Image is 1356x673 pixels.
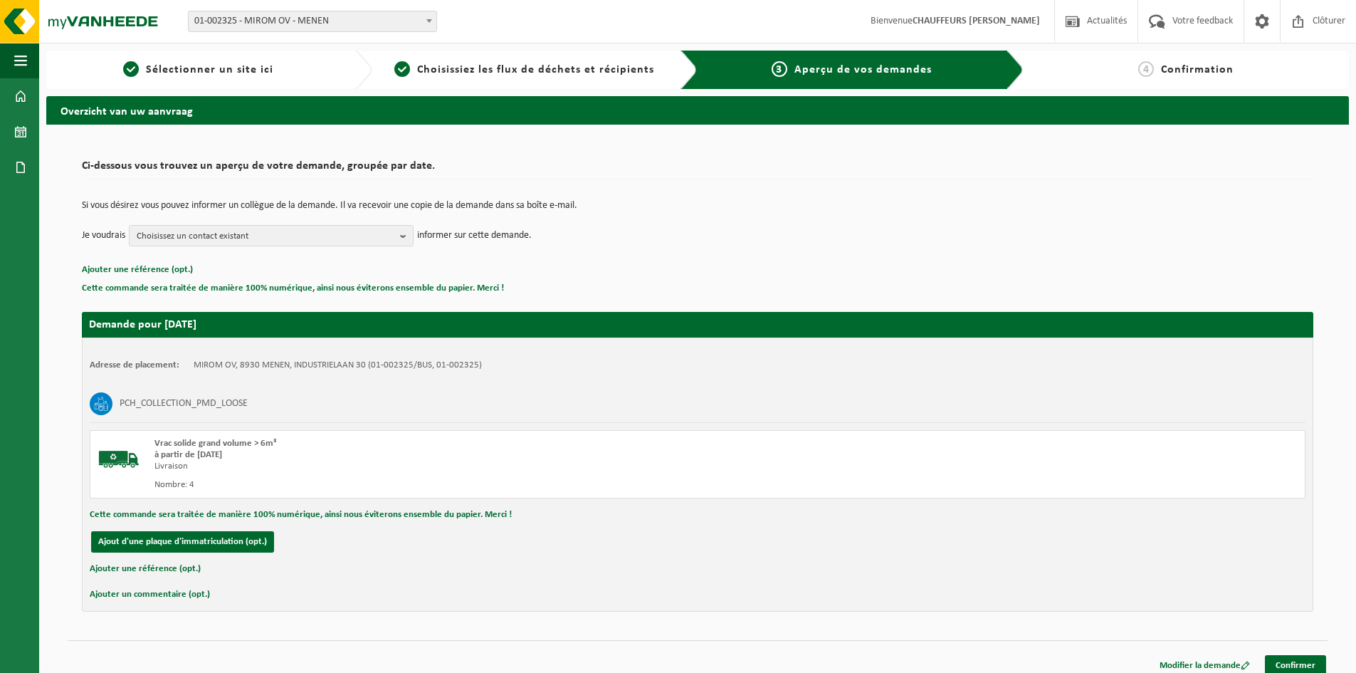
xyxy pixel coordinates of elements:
[91,531,274,553] button: Ajout d'une plaque d'immatriculation (opt.)
[90,360,179,370] strong: Adresse de placement:
[154,479,755,491] div: Nombre: 4
[53,61,344,78] a: 1Sélectionner un site ici
[154,461,755,472] div: Livraison
[90,560,201,578] button: Ajouter une référence (opt.)
[90,585,210,604] button: Ajouter un commentaire (opt.)
[82,225,125,246] p: Je voudrais
[89,319,196,330] strong: Demande pour [DATE]
[137,226,394,247] span: Choisissez un contact existant
[82,160,1313,179] h2: Ci-dessous vous trouvez un aperçu de votre demande, groupée par date.
[154,450,222,459] strong: à partir de [DATE]
[1138,61,1154,77] span: 4
[154,439,276,448] span: Vrac solide grand volume > 6m³
[1161,64,1234,75] span: Confirmation
[123,61,139,77] span: 1
[379,61,670,78] a: 2Choisissiez les flux de déchets et récipients
[913,16,1040,26] strong: CHAUFFEURS [PERSON_NAME]
[120,392,248,415] h3: PCH_COLLECTION_PMD_LOOSE
[98,438,140,481] img: BL-SO-LV.png
[82,279,504,298] button: Cette commande sera traitée de manière 100% numérique, ainsi nous éviterons ensemble du papier. M...
[188,11,437,32] span: 01-002325 - MIROM OV - MENEN
[82,261,193,279] button: Ajouter une référence (opt.)
[417,64,654,75] span: Choisissiez les flux de déchets et récipients
[146,64,273,75] span: Sélectionner un site ici
[772,61,787,77] span: 3
[417,225,532,246] p: informer sur cette demande.
[46,96,1349,124] h2: Overzicht van uw aanvraag
[82,201,1313,211] p: Si vous désirez vous pouvez informer un collègue de la demande. Il va recevoir une copie de la de...
[90,506,512,524] button: Cette commande sera traitée de manière 100% numérique, ainsi nous éviterons ensemble du papier. M...
[794,64,932,75] span: Aperçu de vos demandes
[189,11,436,31] span: 01-002325 - MIROM OV - MENEN
[394,61,410,77] span: 2
[194,360,482,371] td: MIROM OV, 8930 MENEN, INDUSTRIELAAN 30 (01-002325/BUS, 01-002325)
[129,225,414,246] button: Choisissez un contact existant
